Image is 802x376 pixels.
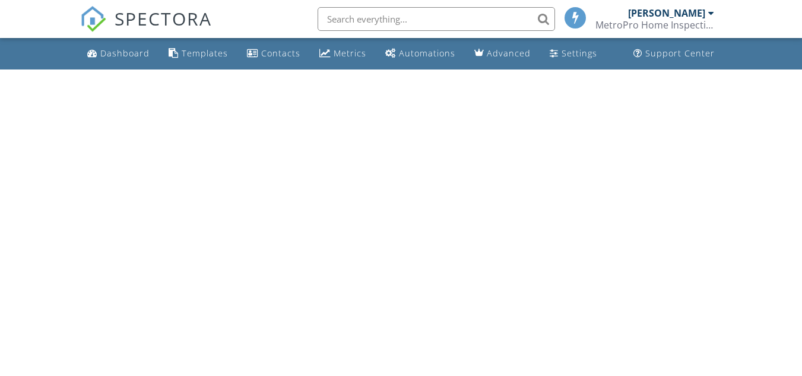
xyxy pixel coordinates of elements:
a: Automations (Basic) [381,43,460,65]
a: SPECTORA [80,16,212,41]
div: Metrics [334,48,366,59]
a: Settings [545,43,602,65]
a: Support Center [629,43,719,65]
div: Automations [399,48,455,59]
img: The Best Home Inspection Software - Spectora [80,6,106,32]
div: Settings [562,48,597,59]
a: Dashboard [83,43,154,65]
span: SPECTORA [115,6,212,31]
a: Advanced [470,43,535,65]
div: Contacts [261,48,300,59]
div: Advanced [487,48,531,59]
div: Support Center [645,48,715,59]
div: Dashboard [100,48,150,59]
a: Metrics [315,43,371,65]
a: Contacts [242,43,305,65]
div: Templates [182,48,228,59]
div: MetroPro Home Inspections, LLC [595,19,714,31]
div: [PERSON_NAME] [628,7,705,19]
a: Templates [164,43,233,65]
input: Search everything... [318,7,555,31]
